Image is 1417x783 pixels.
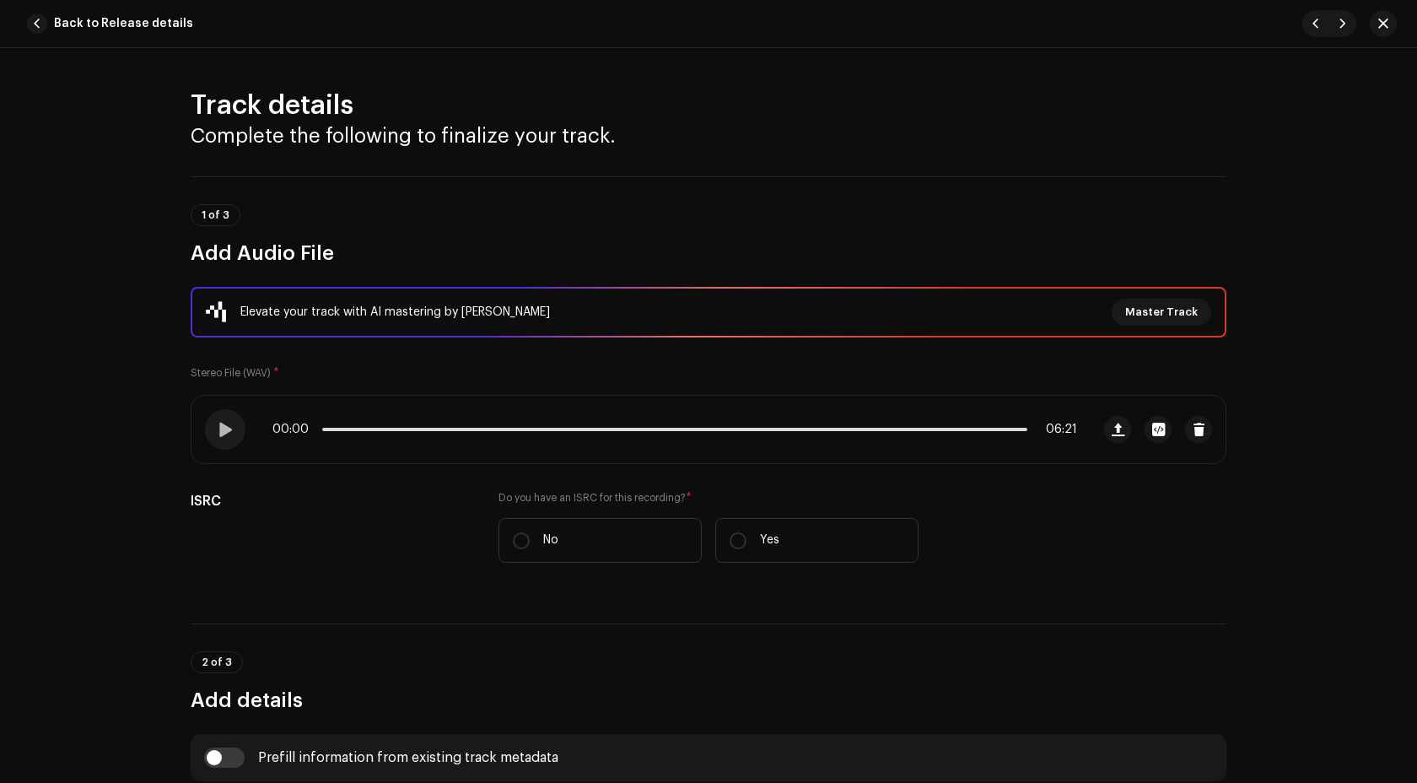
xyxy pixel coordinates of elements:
[240,302,550,322] div: Elevate your track with AI mastering by [PERSON_NAME]
[191,89,1226,122] h2: Track details
[191,687,1226,714] h3: Add details
[1034,423,1077,436] span: 06:21
[1125,295,1198,329] span: Master Track
[760,532,779,549] p: Yes
[543,532,558,549] p: No
[1112,299,1211,326] button: Master Track
[191,240,1226,267] h3: Add Audio File
[191,491,471,511] h5: ISRC
[258,751,558,764] div: Prefill information from existing track metadata
[191,122,1226,149] h3: Complete the following to finalize your track.
[272,423,315,436] span: 00:00
[498,491,919,505] label: Do you have an ISRC for this recording?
